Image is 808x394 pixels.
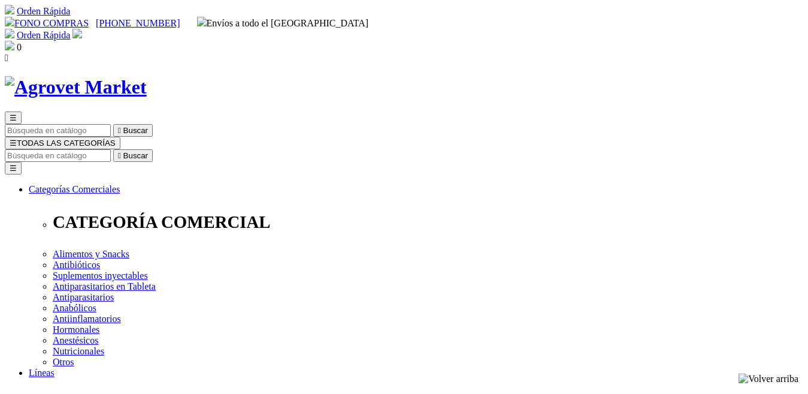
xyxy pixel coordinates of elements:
img: shopping-bag.svg [5,41,14,50]
a: Antiinflamatorios [53,314,121,324]
a: Acceda a su cuenta de cliente [72,30,82,40]
i:  [118,151,121,160]
p: CATEGORÍA COMERCIAL [53,212,803,232]
a: Antibióticos [53,260,100,270]
img: Agrovet Market [5,76,147,98]
i:  [5,53,8,63]
a: Anabólicos [53,303,96,313]
span: Envíos a todo el [GEOGRAPHIC_DATA] [197,18,369,28]
span: ☰ [10,113,17,122]
button:  Buscar [113,124,153,137]
a: FONO COMPRAS [5,18,89,28]
a: Otros [53,357,74,367]
span: Buscar [123,126,148,135]
a: Hormonales [53,324,99,335]
span: ☰ [10,139,17,148]
img: shopping-cart.svg [5,29,14,38]
button:  Buscar [113,149,153,162]
a: Nutricionales [53,346,104,356]
a: Líneas [29,368,55,378]
a: Anestésicos [53,335,98,345]
a: Suplementos inyectables [53,270,148,281]
img: shopping-cart.svg [5,5,14,14]
img: user.svg [72,29,82,38]
img: Volver arriba [739,374,798,384]
img: delivery-truck.svg [197,17,207,26]
i:  [118,126,121,135]
img: phone.svg [5,17,14,26]
button: ☰ [5,162,22,175]
button: ☰ [5,112,22,124]
a: Categorías Comerciales [29,184,120,194]
a: Antiparasitarios en Tableta [53,281,156,291]
a: Orden Rápida [17,30,70,40]
span: Buscar [123,151,148,160]
a: Antiparasitarios [53,292,114,302]
input: Buscar [5,124,111,137]
input: Buscar [5,149,111,162]
button: ☰TODAS LAS CATEGORÍAS [5,137,120,149]
a: [PHONE_NUMBER] [96,18,180,28]
span: 0 [17,42,22,52]
a: Orden Rápida [17,6,70,16]
a: Alimentos y Snacks [53,249,129,259]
